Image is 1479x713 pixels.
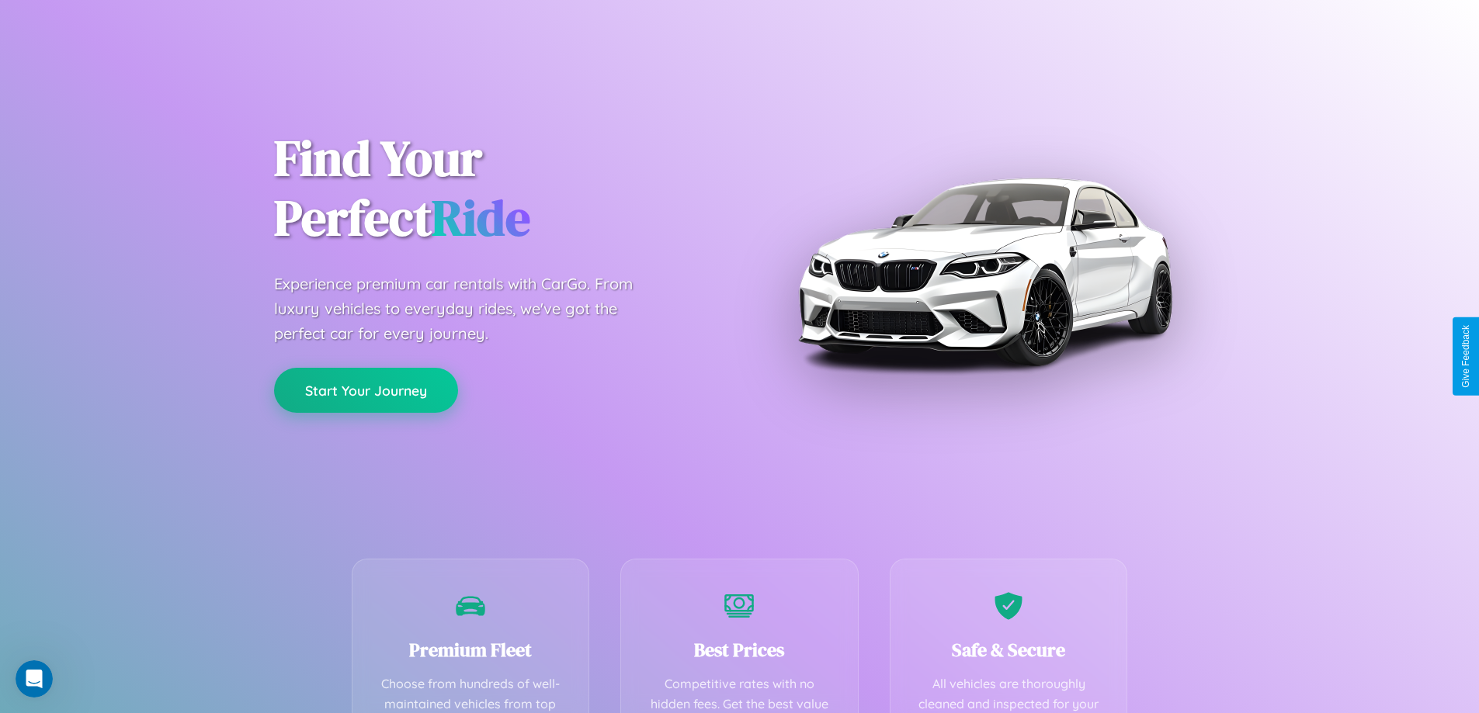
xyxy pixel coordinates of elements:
h3: Best Prices [644,637,835,663]
h1: Find Your Perfect [274,129,717,248]
div: Give Feedback [1460,325,1471,388]
p: Experience premium car rentals with CarGo. From luxury vehicles to everyday rides, we've got the ... [274,272,662,346]
span: Ride [432,184,530,251]
iframe: Intercom live chat [16,660,53,697]
button: Start Your Journey [274,368,458,413]
h3: Safe & Secure [914,637,1104,663]
img: Premium BMW car rental vehicle [790,78,1179,466]
h3: Premium Fleet [376,637,566,663]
